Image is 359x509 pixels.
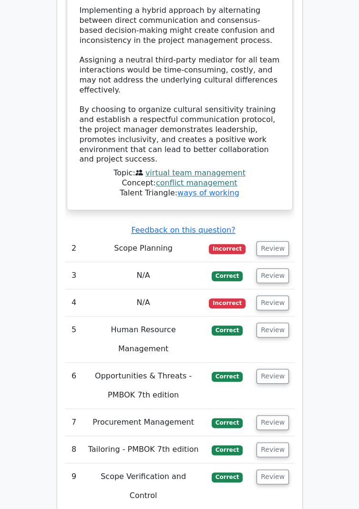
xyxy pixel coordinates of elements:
td: 5 [65,316,83,363]
td: 2 [65,235,83,262]
button: Review [256,323,289,337]
span: Correct [212,445,243,455]
button: Review [256,442,289,457]
button: Review [256,268,289,283]
a: conflict management [156,178,237,187]
span: Correct [212,326,243,335]
a: ways of working [177,188,239,197]
a: virtual team management [145,168,246,177]
span: Correct [212,418,243,428]
td: Opportunities & Threats - PMBOK 7th edition [83,363,204,409]
td: Human Resource Management [83,316,204,363]
td: 7 [65,409,83,436]
td: Tailoring - PMBOK 7th edition [83,436,204,463]
td: N/A [83,262,204,289]
button: Review [256,241,289,256]
td: 4 [65,289,83,316]
div: Talent Triangle: [74,168,286,198]
span: Correct [212,271,243,281]
button: Review [256,469,289,484]
td: N/A [83,289,204,316]
div: Topic: [74,168,286,178]
button: Review [256,369,289,384]
span: Correct [212,372,243,381]
span: Correct [212,472,243,482]
span: Incorrect [209,244,246,254]
a: Feedback on this question? [131,225,235,234]
button: Review [256,295,289,310]
td: 3 [65,262,83,289]
td: Scope Planning [83,235,204,262]
span: Incorrect [209,298,246,308]
td: 6 [65,363,83,409]
div: Concept: [74,178,286,188]
td: Procurement Management [83,409,204,436]
button: Review [256,415,289,430]
td: 8 [65,436,83,463]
